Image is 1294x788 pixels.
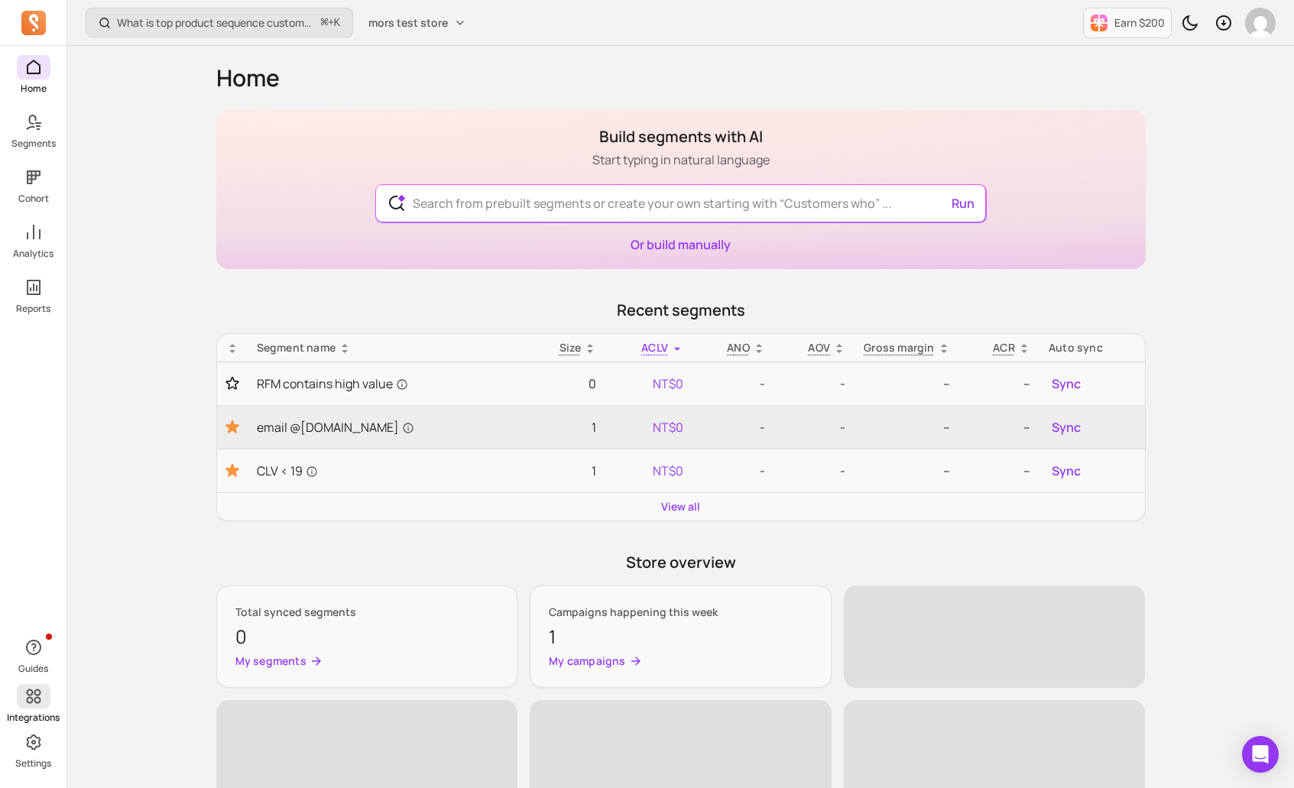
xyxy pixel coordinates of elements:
[592,151,770,169] p: Start typing in natural language
[535,462,596,480] p: 1
[993,340,1015,355] p: ACR
[321,15,340,31] span: +
[535,375,596,393] p: 0
[549,653,812,669] a: My campaigns
[702,375,765,393] p: -
[18,193,49,205] p: Cohort
[549,605,812,620] p: Campaigns happening this week
[7,712,60,724] p: Integrations
[615,418,683,436] p: NT$0
[968,418,1030,436] p: --
[1049,415,1084,439] button: Sync
[808,340,830,355] p: AOV
[13,248,54,260] p: Analytics
[1052,418,1081,436] span: Sync
[844,585,1146,688] span: ‌
[615,462,683,480] p: NT$0
[783,418,845,436] p: -
[257,462,517,480] a: CLV < 19
[1052,462,1081,480] span: Sync
[641,340,668,355] span: ACLV
[226,462,238,480] button: Toggle favorite
[257,375,408,393] span: RFM contains high value
[216,64,1146,92] h1: Home
[945,188,981,219] button: Run
[549,623,812,650] p: 1
[702,462,765,480] p: -
[864,340,935,355] p: Gross margin
[702,418,765,436] p: -
[535,418,596,436] p: 1
[1245,8,1276,38] img: avatar
[1049,459,1084,483] button: Sync
[727,340,750,355] span: ANO
[226,418,238,436] button: Toggle favorite
[1114,15,1165,31] p: Earn $200
[257,375,517,393] a: RFM contains high value
[235,653,499,669] a: My segments
[257,418,517,436] a: email @[DOMAIN_NAME]
[235,623,499,650] p: 0
[320,14,329,33] kbd: ⌘
[257,340,517,355] div: Segment name
[1242,736,1279,773] div: Open Intercom Messenger
[1049,371,1084,396] button: Sync
[117,15,315,31] p: What is top product sequence customer purchase the most in last 90 days?
[86,8,353,37] button: What is top product sequence customer purchase the most in last 90 days?⌘+K
[368,15,448,31] span: mors test store
[1175,8,1205,38] button: Toggle dark mode
[549,653,626,669] p: My campaigns
[235,605,499,620] p: Total synced segments
[359,9,475,37] button: mors test store
[1049,340,1136,355] div: Auto sync
[216,300,1146,321] p: Recent segments
[257,462,318,480] span: CLV < 19
[864,418,950,436] p: --
[226,376,238,391] button: Toggle favorite
[615,375,683,393] p: NT$0
[17,632,50,678] button: Guides
[968,462,1030,480] p: --
[1083,8,1172,38] button: Earn $200
[334,17,340,29] kbd: K
[21,83,47,95] p: Home
[783,462,845,480] p: -
[401,185,961,222] input: Search from prebuilt segments or create your own starting with “Customers who” ...
[864,375,950,393] p: --
[11,138,56,150] p: Segments
[783,375,845,393] p: -
[216,552,1146,573] p: Store overview
[592,126,770,148] h1: Build segments with AI
[18,663,48,675] p: Guides
[559,340,581,355] span: Size
[15,757,51,770] p: Settings
[16,303,50,315] p: Reports
[235,653,306,669] p: My segments
[864,462,950,480] p: --
[257,418,414,436] span: email @[DOMAIN_NAME]
[968,375,1030,393] p: --
[1052,375,1081,393] span: Sync
[631,236,731,253] a: Or build manually
[661,499,700,514] a: View all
